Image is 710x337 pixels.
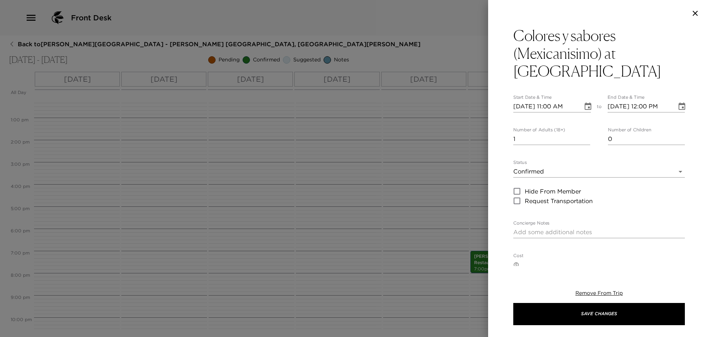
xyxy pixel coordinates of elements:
[525,196,593,205] span: Request Transportation
[525,187,581,196] span: Hide From Member
[513,27,685,80] button: Colores y sabores (Mexicanisimo) at [GEOGRAPHIC_DATA]
[513,101,578,112] input: MM/DD/YYYY hh:mm aa
[513,303,685,325] button: Save Changes
[513,127,565,133] label: Number of Adults (18+)
[575,290,623,297] button: Remove From Trip
[608,94,645,101] label: End Date & Time
[608,101,672,112] input: MM/DD/YYYY hh:mm aa
[513,220,550,226] label: Concierge Notes
[513,159,527,166] label: Status
[581,99,595,114] button: Choose date, selected date is Oct 12, 2025
[608,127,651,133] label: Number of Children
[575,290,623,296] span: Remove From Trip
[513,94,552,101] label: Start Date & Time
[597,104,602,112] span: to
[513,166,685,178] div: Confirmed
[513,253,523,259] label: Cost
[674,99,689,114] button: Choose date, selected date is Oct 12, 2025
